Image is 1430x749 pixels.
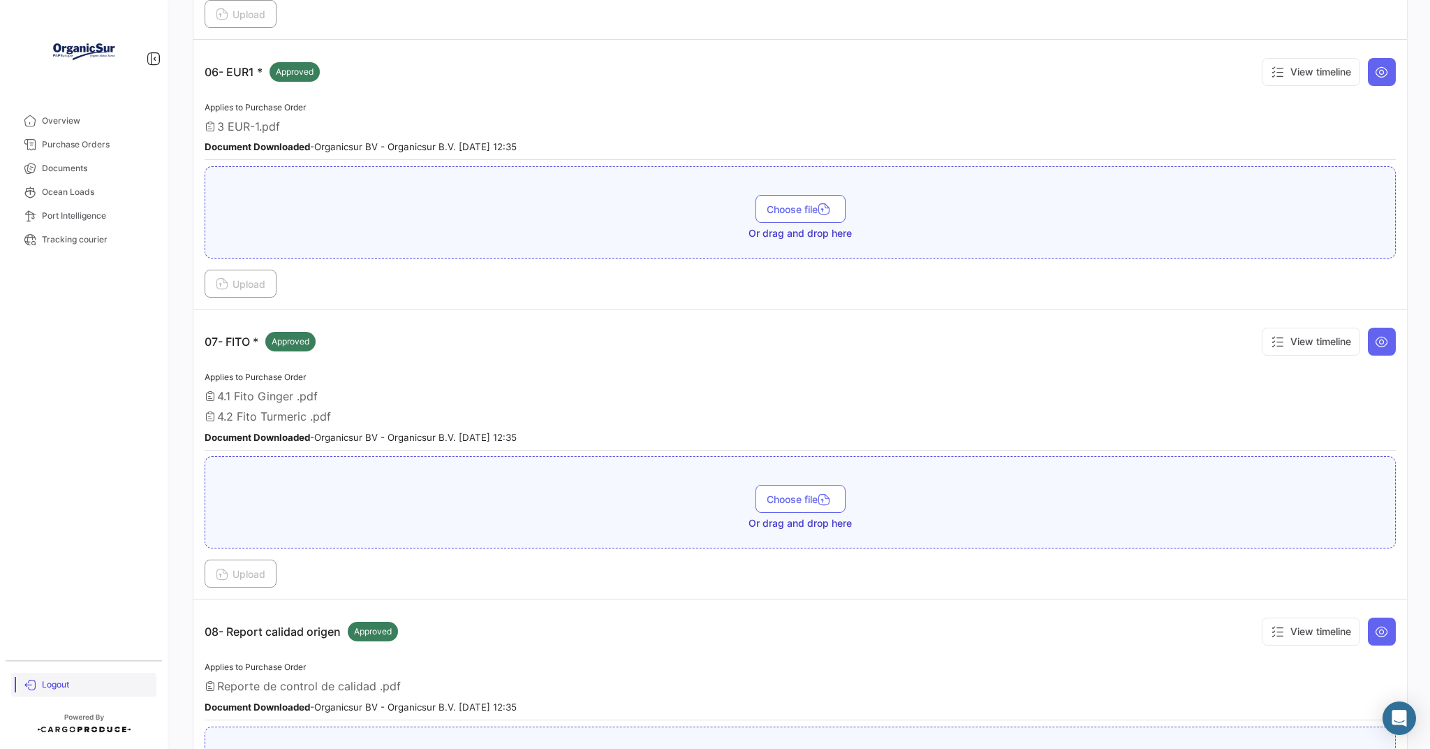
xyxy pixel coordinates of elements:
span: Upload [216,568,265,580]
a: Port Intelligence [11,204,156,228]
span: Choose file [767,203,834,215]
div: Abrir Intercom Messenger [1383,701,1416,735]
span: Logout [42,678,151,691]
a: Overview [11,109,156,133]
span: Or drag and drop here [749,226,852,240]
span: Choose file [767,493,834,505]
button: Upload [205,560,277,588]
a: Tracking courier [11,228,156,252]
small: - Organicsur BV - Organicsur B.V. [DATE] 12:35 [205,432,517,443]
span: 4.2 Fito Turmeric .pdf [217,409,331,423]
button: Choose file [755,485,846,513]
a: Ocean Loads [11,180,156,204]
a: Documents [11,157,156,180]
span: Upload [216,278,265,290]
b: Document Downloaded [205,141,310,152]
span: Approved [276,66,314,78]
small: - Organicsur BV - Organicsur B.V. [DATE] 12:35 [205,701,517,713]
span: Documents [42,162,151,175]
button: Upload [205,270,277,298]
p: 07- FITO * [205,332,316,351]
img: Logo+OrganicSur.png [49,17,119,87]
span: Approved [272,335,309,348]
button: View timeline [1262,58,1360,86]
b: Document Downloaded [205,432,310,443]
span: Approved [354,625,392,638]
p: 06- EUR1 * [205,62,320,82]
span: Purchase Orders [42,138,151,151]
b: Document Downloaded [205,701,310,713]
button: View timeline [1262,618,1360,646]
span: 3 EUR-1.pdf [217,119,280,133]
small: - Organicsur BV - Organicsur B.V. [DATE] 12:35 [205,141,517,152]
span: Applies to Purchase Order [205,662,306,672]
span: Reporte de control de calidad .pdf [217,679,401,693]
span: Applies to Purchase Order [205,372,306,382]
button: Choose file [755,195,846,223]
button: View timeline [1262,328,1360,356]
span: Port Intelligence [42,210,151,222]
span: Tracking courier [42,233,151,246]
span: Applies to Purchase Order [205,102,306,112]
a: Purchase Orders [11,133,156,157]
span: 4.1 Fito Ginger .pdf [217,389,318,403]
span: Upload [216,8,265,20]
span: Or drag and drop here [749,516,852,530]
span: Overview [42,115,151,127]
p: 08- Report calidad origen [205,622,398,641]
span: Ocean Loads [42,186,151,198]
